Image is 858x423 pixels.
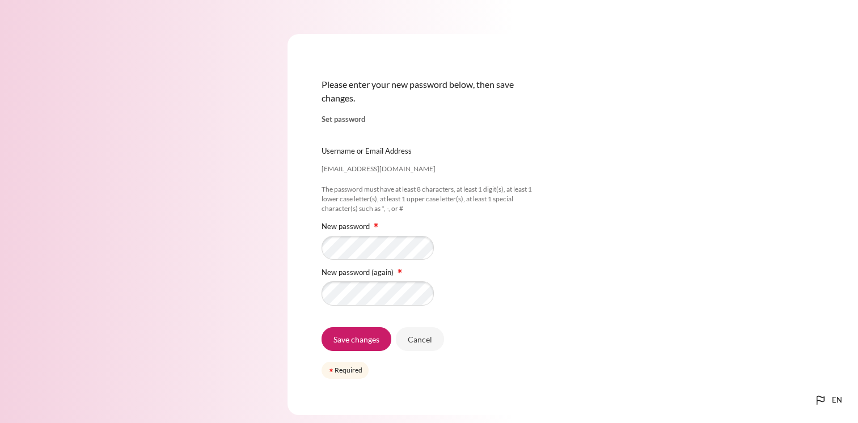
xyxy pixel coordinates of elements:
[322,114,537,125] legend: Set password
[322,146,412,157] label: Username or Email Address
[809,389,847,412] button: Languages
[322,362,369,379] div: Required
[322,222,370,231] label: New password
[395,267,404,273] span: Required
[322,327,391,351] input: Save changes
[395,267,404,276] img: Required
[371,221,381,228] span: Required
[322,69,537,114] div: Please enter your new password below, then save changes.
[371,221,381,230] img: Required
[832,395,842,406] span: en
[328,367,335,374] img: Required field
[322,185,537,213] div: The password must have at least 8 characters, at least 1 digit(s), at least 1 lower case letter(s...
[322,164,436,174] div: [EMAIL_ADDRESS][DOMAIN_NAME]
[322,268,394,277] label: New password (again)
[396,327,444,351] input: Cancel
